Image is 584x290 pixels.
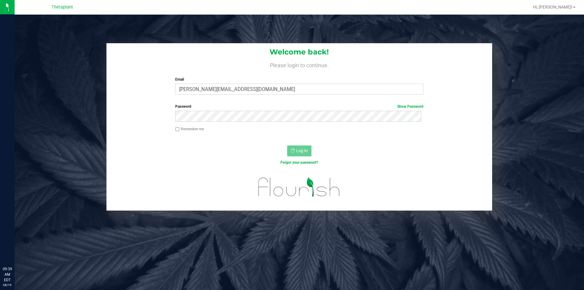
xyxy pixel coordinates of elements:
span: Hi, [PERSON_NAME]! [533,5,572,9]
span: Password [175,104,191,109]
span: Theraplant [51,5,73,10]
p: 08/19 [3,283,12,287]
button: Log In [287,145,311,156]
span: Log In [296,148,308,153]
h1: Welcome back! [106,48,492,56]
a: Show Password [397,104,423,109]
p: 09:39 AM EDT [3,266,12,283]
label: Email [175,77,423,82]
img: flourish_logo.svg [251,172,347,203]
a: Forgot your password? [280,160,318,165]
input: Remember me [175,127,179,131]
h4: Please login to continue. [106,61,492,68]
label: Remember me [175,126,204,132]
